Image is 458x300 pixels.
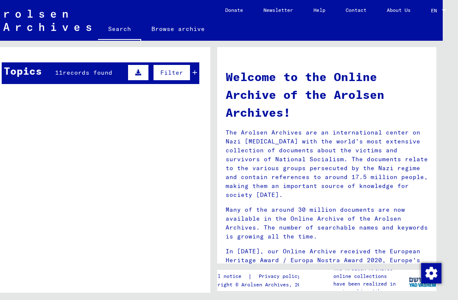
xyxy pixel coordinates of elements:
[153,64,190,81] button: Filter
[141,19,215,39] a: Browse archive
[206,272,248,281] a: Legal notice
[333,280,409,295] p: have been realized in partnership with
[226,205,428,241] p: Many of the around 30 million documents are now available in the Online Archive of the Arolsen Ar...
[226,68,428,121] h1: Welcome to the Online Archive of the Arolsen Archives!
[206,281,310,289] p: Copyright © Arolsen Archives, 2021
[431,8,440,14] span: EN
[206,272,310,281] div: |
[252,272,310,281] a: Privacy policy
[421,263,441,283] div: Change consent
[98,19,141,41] a: Search
[333,265,409,280] p: The Arolsen Archives online collections
[226,128,428,199] p: The Arolsen Archives are an international center on Nazi [MEDICAL_DATA] with the world’s most ext...
[226,247,428,283] p: In [DATE], our Online Archive received the European Heritage Award / Europa Nostra Award 2020, Eu...
[160,69,183,76] span: Filter
[421,263,441,283] img: Change consent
